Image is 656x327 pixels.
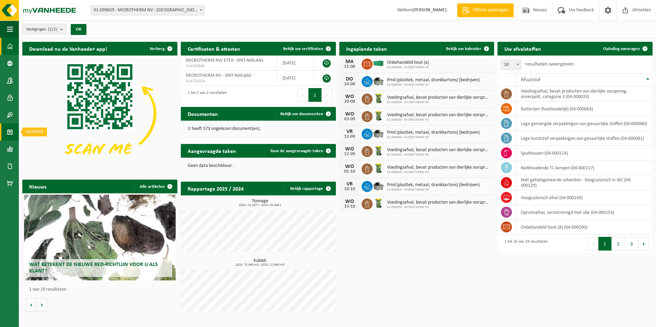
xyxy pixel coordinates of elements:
td: opruimafval, verontreinigd met olie (04-000153) [516,205,653,220]
span: 01-099659 - MICROTHERM NV [387,205,491,209]
span: 01-099659 - MICROTHERM NV [387,65,429,70]
td: [DATE] [277,71,314,86]
td: voedingsafval, bevat producten van dierlijke oorsprong, onverpakt, categorie 3 (04-000024) [516,86,653,101]
div: 11-08 [343,64,356,69]
h2: Uw afvalstoffen [497,42,548,55]
div: 17-09 [343,152,356,157]
div: 1 tot 2 van 2 resultaten [184,87,227,102]
button: Next [639,237,649,251]
div: 12-09 [343,134,356,139]
td: hoogcalorisch afval (04-000149) [516,190,653,205]
td: batterijen (huishoudelijk) (04-000063) [516,101,653,116]
a: Bekijk uw kalender [441,42,493,56]
span: MICROTHERM NV/ ETEX - SINT-NIKLAAS [186,58,263,63]
button: OK [71,24,86,35]
a: Bekijk uw certificaten [278,42,335,56]
span: Voedingsafval, bevat producten van dierlijke oorsprong, onverpakt, categorie 3 [387,95,491,100]
span: Voedingsafval, bevat producten van dierlijke oorsprong, onverpakt, categorie 3 [387,147,491,153]
div: VR [343,181,356,187]
span: Bekijk uw kalender [446,47,481,51]
div: WO [343,199,356,204]
img: WB-0140-HPE-GN-50 [373,145,384,157]
h2: Nieuws [22,180,53,193]
div: 01-10 [343,169,356,174]
p: U heeft 573 ongelezen document(en). [188,126,329,131]
img: WB-5000-GAL-GY-01 [373,128,384,139]
td: onbehandeld hout (A) (04-000200) [516,220,653,234]
span: Voedingsafval, bevat producten van dierlijke oorsprong, onverpakt, categorie 3 [387,112,491,118]
h2: Ingeplande taken [339,42,394,55]
button: 1 [308,88,322,102]
span: 01-099659 - MICROTHERM NV [387,188,480,192]
count: (2/2) [48,27,57,32]
span: 10 [501,60,522,70]
span: 2024: 73,960 m3 - 2025: 27,660 m3 [184,263,336,267]
a: Offerte aanvragen [457,3,514,17]
span: Pmd (plastiek, metaal, drankkartons) (bedrijven) [387,77,480,83]
h3: Kubiek [184,258,336,267]
h2: Download nu de Vanheede+ app! [22,42,114,55]
div: 1 tot 10 van 24 resultaten [501,236,548,251]
td: lege kunststof verpakkingen van gevaarlijke stoffen (04-000081) [516,131,653,146]
h2: Rapportage 2025 / 2024 [181,182,250,195]
a: Bekijk rapportage [285,182,335,195]
button: 2 [612,237,625,251]
span: Ophaling aanvragen [603,47,640,51]
span: 01-099659 - MICROTHERM NV [387,83,480,87]
h2: Certificaten & attesten [181,42,247,55]
td: lege gemengde verpakkingen van gevaarlijke stoffen (04-000080) [516,116,653,131]
p: 1 van 10 resultaten [29,287,174,292]
span: Bekijk uw certificaten [283,47,323,51]
a: Wat betekent de nieuwe RED-richtlijn voor u als klant? [24,195,176,280]
a: Alle artikelen [134,180,177,193]
div: WO [343,94,356,99]
span: 01-099659 - MICROTHERM NV - SINT-NIKLAAS [91,5,204,15]
div: WO [343,164,356,169]
a: Ophaling aanvragen [598,42,652,56]
button: 1 [598,237,612,251]
span: 10 [501,60,521,70]
span: 01-099659 - MICROTHERM NV [387,118,491,122]
span: Onbehandeld hout (a) [387,60,429,65]
td: spuitbussen (04-000114) [516,146,653,160]
span: 2024: 74,187 t - 2025: 62,466 t [184,204,336,207]
div: DO [343,76,356,82]
button: 3 [625,237,639,251]
span: 01-099659 - MICROTHERM NV [387,100,491,105]
span: Toon de aangevraagde taken [270,149,323,153]
button: Previous [297,88,308,102]
span: 01-099659 - MICROTHERM NV [387,135,480,140]
div: MA [343,59,356,64]
img: WB-0140-HPE-GN-50 [373,110,384,122]
strong: [PERSON_NAME] [412,8,447,13]
span: Afvalstof [521,77,540,83]
td: kwikhoudende TL-lampen (04-000117) [516,160,653,175]
span: 01-099659 - MICROTHERM NV [387,170,491,174]
img: WB-0140-HPE-GN-50 [373,197,384,209]
h2: Documenten [181,107,225,120]
span: Pmd (plastiek, metaal, drankkartons) (bedrijven) [387,182,480,188]
img: WB-5000-GAL-GY-01 [373,75,384,87]
a: Bekijk uw documenten [275,107,335,121]
div: 10-10 [343,187,356,192]
span: Pmd (plastiek, metaal, drankkartons) (bedrijven) [387,130,480,135]
span: MICROTHERM NV - SINT-NIKLAAS [186,73,251,78]
p: Geen data beschikbaar. [188,163,329,168]
span: VLA701054 [186,78,272,84]
div: 14-08 [343,82,356,87]
div: WO [343,111,356,117]
span: VLA900846 [186,63,272,69]
img: Download de VHEPlus App [22,56,177,172]
h2: Aangevraagde taken [181,144,243,157]
div: 20-08 [343,99,356,104]
td: niet gehalogeneerde solventen - hoogcalorisch in IBC (04-000129) [516,175,653,190]
span: 01-099659 - MICROTHERM NV [387,153,491,157]
button: Previous [587,237,598,251]
h3: Tonnage [184,199,336,207]
span: Verberg [150,47,165,51]
button: Vestigingen(2/2) [22,24,67,34]
button: Volgende [37,298,47,312]
span: Vestigingen [26,24,57,35]
td: [DATE] [277,56,314,71]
